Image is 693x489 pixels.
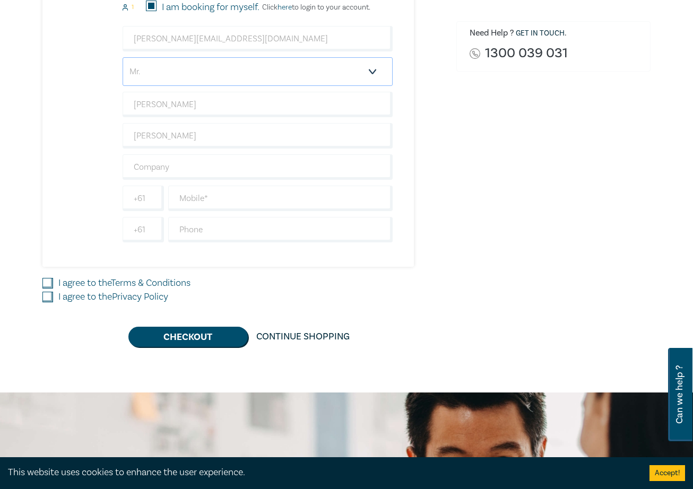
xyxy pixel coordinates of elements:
input: Phone [168,217,393,242]
button: Accept cookies [649,465,685,481]
input: +61 [123,217,164,242]
a: Privacy Policy [112,291,168,303]
h6: Need Help ? . [470,28,642,39]
input: Mobile* [168,186,393,211]
input: Last Name* [123,123,393,149]
label: I am booking for myself. [162,1,259,14]
input: +61 [123,186,164,211]
input: Attendee Email* [123,26,393,51]
a: Terms & Conditions [111,277,190,289]
div: This website uses cookies to enhance the user experience. [8,466,634,479]
label: I agree to the [58,276,190,290]
button: Checkout [128,327,248,347]
a: Get in touch [516,29,565,38]
a: 1300 039 031 [485,46,568,60]
label: I agree to the [58,290,168,304]
a: Continue Shopping [248,327,358,347]
input: First Name* [123,92,393,117]
small: 1 [132,4,134,11]
p: Click to login to your account. [259,3,370,12]
span: Can we help ? [674,354,685,435]
a: here [278,3,292,12]
input: Company [123,154,393,180]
